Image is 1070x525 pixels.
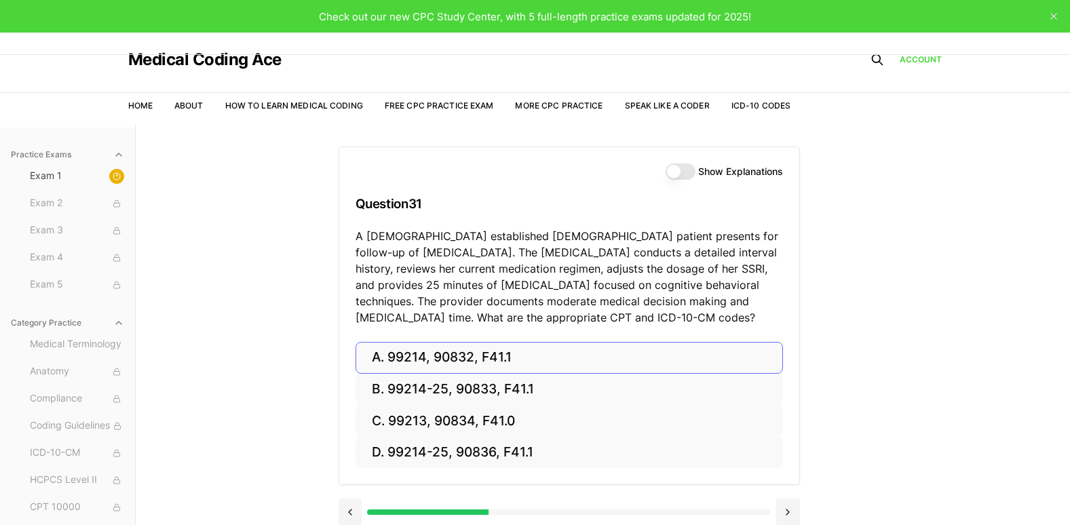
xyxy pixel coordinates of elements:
span: CPT 10000 [30,500,124,515]
button: Compliance [24,388,130,410]
button: CPT 10000 [24,497,130,518]
span: Medical Terminology [30,337,124,352]
span: Exam 1 [30,169,124,184]
button: Exam 4 [24,247,130,269]
span: Coding Guidelines [30,419,124,433]
button: Exam 1 [24,166,130,187]
button: Medical Terminology [24,334,130,355]
button: Exam 5 [24,274,130,296]
button: D. 99214-25, 90836, F41.1 [356,437,783,469]
button: B. 99214-25, 90833, F41.1 [356,374,783,406]
span: ICD-10-CM [30,446,124,461]
button: Category Practice [5,312,130,334]
button: Exam 3 [24,220,130,241]
span: Check out our new CPC Study Center, with 5 full-length practice exams updated for 2025! [319,10,751,23]
a: How to Learn Medical Coding [225,100,363,111]
span: Exam 3 [30,223,124,238]
span: Exam 4 [30,250,124,265]
span: Exam 5 [30,277,124,292]
p: A [DEMOGRAPHIC_DATA] established [DEMOGRAPHIC_DATA] patient presents for follow-up of [MEDICAL_DA... [356,228,783,326]
span: Anatomy [30,364,124,379]
a: Free CPC Practice Exam [385,100,494,111]
a: ICD-10 Codes [731,100,790,111]
button: Anatomy [24,361,130,383]
button: Exam 2 [24,193,130,214]
button: close [1043,5,1065,27]
span: Exam 2 [30,196,124,211]
button: A. 99214, 90832, F41.1 [356,342,783,374]
h3: Question 31 [356,184,783,224]
a: Home [128,100,153,111]
a: Speak Like a Coder [625,100,710,111]
button: C. 99213, 90834, F41.0 [356,405,783,437]
label: Show Explanations [698,167,783,176]
button: ICD-10-CM [24,442,130,464]
button: Coding Guidelines [24,415,130,437]
button: Practice Exams [5,144,130,166]
span: Compliance [30,391,124,406]
a: Account [900,54,942,66]
a: More CPC Practice [515,100,603,111]
span: HCPCS Level II [30,473,124,488]
a: Medical Coding Ace [128,52,282,68]
button: HCPCS Level II [24,469,130,491]
a: About [174,100,204,111]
